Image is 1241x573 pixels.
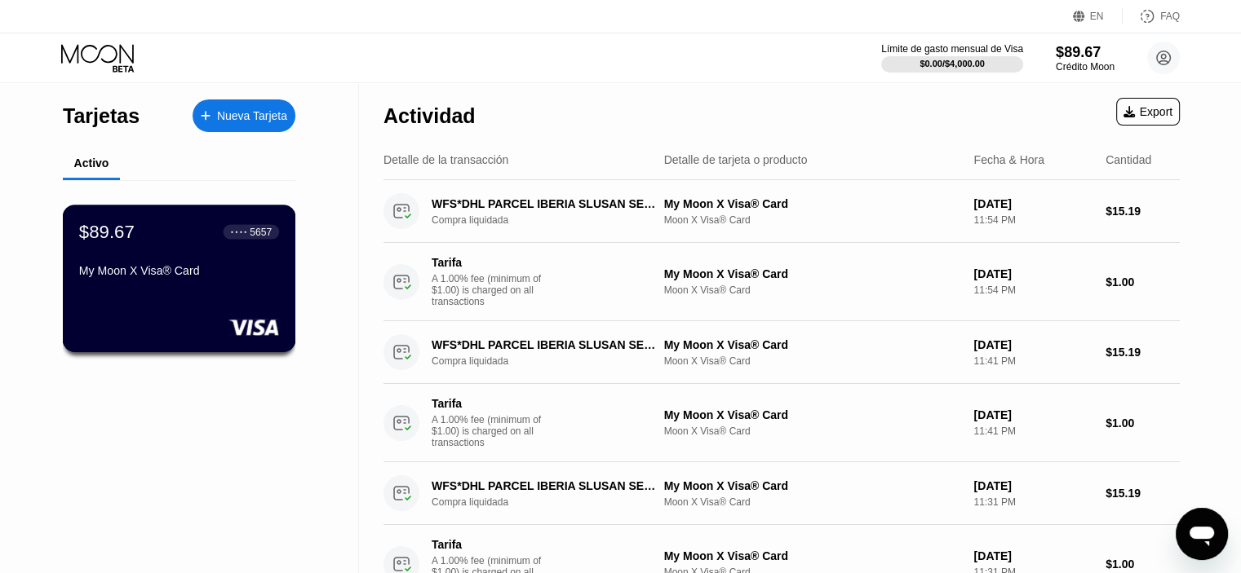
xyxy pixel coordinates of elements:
div: FAQ [1160,11,1180,22]
div: 11:41 PM [973,355,1093,367]
div: Moon X Visa® Card [664,284,961,296]
div: Export [1124,105,1172,118]
div: My Moon X Visa® Card [664,197,961,210]
div: Compra liquidada [432,496,672,508]
div: Actividad [383,104,476,128]
div: Tarifa [432,538,546,551]
div: $15.19 [1106,487,1180,500]
div: Activo [74,156,109,170]
div: WFS*DHL PARCEL IBERIA SLUSAN SEBASTIANESCompra liquidadaMy Moon X Visa® CardMoon X Visa® Card[DAT... [383,180,1180,243]
div: EN [1073,8,1123,24]
div: WFS*DHL PARCEL IBERIA SLUSAN SEBASTIANES [432,479,655,492]
div: $89.67● ● ● ●5657My Moon X Visa® Card [64,205,295,351]
div: EN [1090,11,1104,22]
div: $89.67Crédito Moon [1056,44,1115,73]
div: WFS*DHL PARCEL IBERIA SLUSAN SEBASTIANESCompra liquidadaMy Moon X Visa® CardMoon X Visa® Card[DAT... [383,321,1180,384]
div: [DATE] [973,549,1093,562]
div: Moon X Visa® Card [664,214,961,226]
div: Moon X Visa® Card [664,355,961,367]
div: [DATE] [973,479,1093,492]
div: WFS*DHL PARCEL IBERIA SLUSAN SEBASTIANESCompra liquidadaMy Moon X Visa® CardMoon X Visa® Card[DAT... [383,462,1180,525]
div: Límite de gasto mensual de Visa$0.00/$4,000.00 [881,43,1023,73]
div: $0.00 / $4,000.00 [920,59,985,68]
iframe: Botón para iniciar la ventana de mensajería [1176,508,1228,560]
div: Nueva Tarjeta [217,109,287,123]
div: Compra liquidada [432,214,672,226]
div: Export [1116,98,1180,126]
div: My Moon X Visa® Card [664,549,961,562]
div: Cantidad [1106,153,1151,166]
div: [DATE] [973,197,1093,210]
div: A 1.00% fee (minimum of $1.00) is charged on all transactions [432,414,554,448]
div: 11:54 PM [973,214,1093,226]
div: Compra liquidada [432,355,672,367]
div: $1.00 [1106,275,1180,289]
div: My Moon X Visa® Card [664,267,961,280]
div: WFS*DHL PARCEL IBERIA SLUSAN SEBASTIANES [432,338,655,351]
div: TarifaA 1.00% fee (minimum of $1.00) is charged on all transactionsMy Moon X Visa® CardMoon X Vis... [383,243,1180,321]
div: $15.19 [1106,205,1180,218]
div: Crédito Moon [1056,61,1115,73]
div: Tarifa [432,397,546,410]
div: Límite de gasto mensual de Visa [881,43,1023,55]
div: My Moon X Visa® Card [79,264,279,277]
div: $1.00 [1106,417,1180,430]
div: 11:54 PM [973,284,1093,296]
div: Moon X Visa® Card [664,496,961,508]
div: Tarjetas [63,104,140,128]
div: Moon X Visa® Card [664,425,961,437]
div: $1.00 [1106,558,1180,571]
div: [DATE] [973,267,1093,280]
div: Nueva Tarjeta [193,99,295,132]
div: A 1.00% fee (minimum of $1.00) is charged on all transactions [432,273,554,307]
div: Tarifa [432,256,546,269]
div: FAQ [1123,8,1180,24]
div: My Moon X Visa® Card [664,338,961,351]
div: $89.67 [79,221,135,242]
div: TarifaA 1.00% fee (minimum of $1.00) is charged on all transactionsMy Moon X Visa® CardMoon X Vis... [383,384,1180,462]
div: 5657 [250,226,272,237]
div: ● ● ● ● [231,229,247,234]
div: 11:31 PM [973,496,1093,508]
div: Fecha & Hora [973,153,1044,166]
div: [DATE] [973,408,1093,421]
div: $89.67 [1056,44,1115,61]
div: [DATE] [973,338,1093,351]
div: My Moon X Visa® Card [664,408,961,421]
div: $15.19 [1106,346,1180,359]
div: Detalle de la transacción [383,153,508,166]
div: WFS*DHL PARCEL IBERIA SLUSAN SEBASTIANES [432,197,655,210]
div: Detalle de tarjeta o producto [664,153,808,166]
div: My Moon X Visa® Card [664,479,961,492]
div: 11:41 PM [973,425,1093,437]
